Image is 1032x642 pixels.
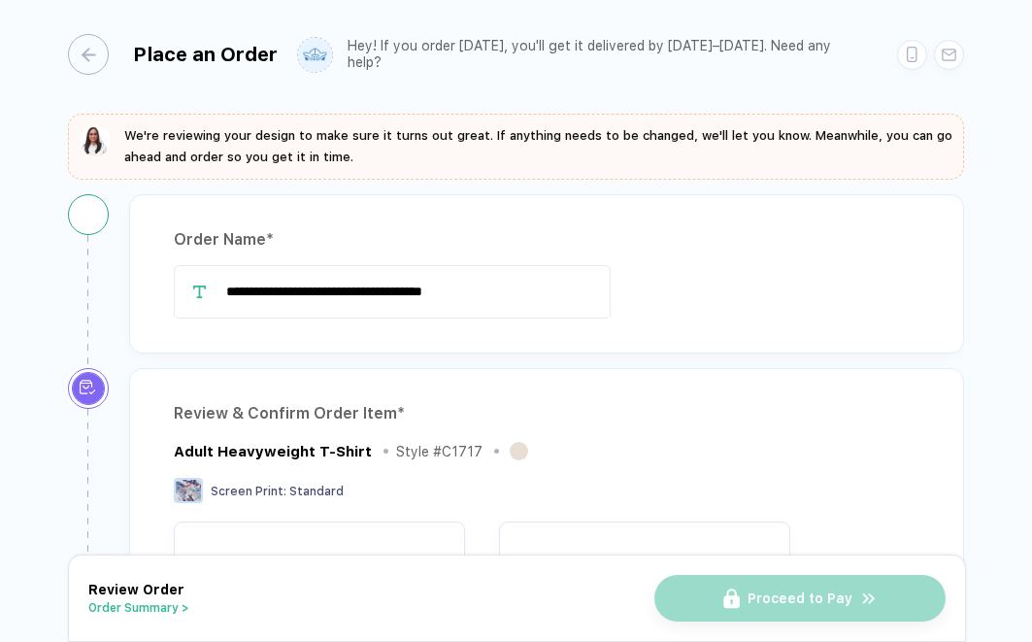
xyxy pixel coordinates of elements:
div: Hey! If you order [DATE], you'll get it delivered by [DATE]–[DATE]. Need any help? [348,38,868,71]
button: Order Summary > [88,601,189,615]
span: We're reviewing your design to make sure it turns out great. If anything needs to be changed, we'... [124,128,952,164]
span: Standard [289,485,344,498]
div: Order Name [174,224,919,255]
div: Adult Heavyweight T-Shirt [174,443,372,460]
button: We're reviewing your design to make sure it turns out great. If anything needs to be changed, we'... [80,125,952,168]
div: Style # C1717 [396,444,483,459]
img: user profile [298,38,332,72]
img: sophie [80,125,111,156]
span: Review Order [88,582,184,597]
img: Screen Print [174,478,203,503]
span: Screen Print : [211,485,286,498]
div: Place an Order [133,43,278,66]
div: Review & Confirm Order Item [174,398,919,429]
